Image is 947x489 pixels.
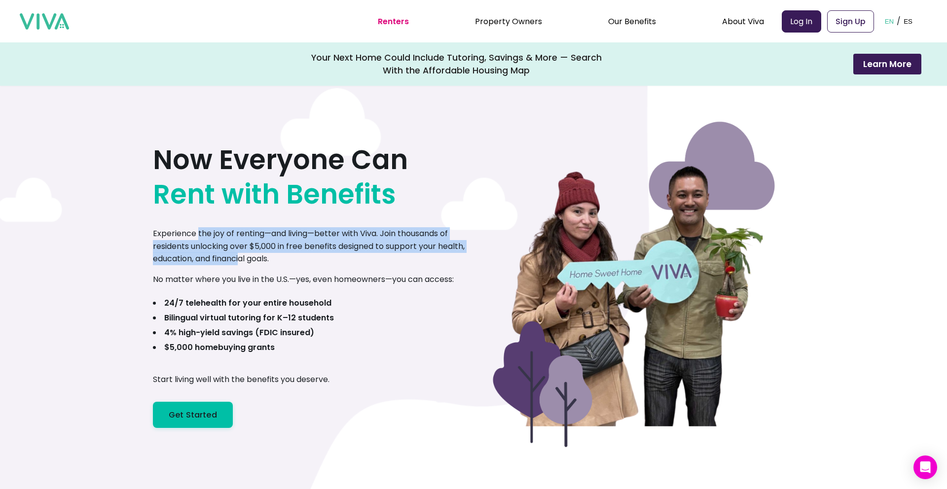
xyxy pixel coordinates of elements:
img: Smiling person holding a phone with Viva app [486,63,782,477]
a: Sign Up [827,10,874,33]
a: Get Started [153,402,233,428]
button: Learn More [853,54,921,74]
span: Rent with Benefits [153,177,396,211]
b: 4% high-yield savings (FDIC insured) [164,327,314,338]
b: $5,000 homebuying grants [164,342,275,353]
div: Open Intercom Messenger [913,455,937,479]
button: EN [882,6,897,36]
button: ES [901,6,915,36]
p: Start living well with the benefits you deserve. [153,373,329,386]
p: Experience the joy of renting—and living—better with Viva. Join thousands of residents unlocking ... [153,227,473,265]
img: viva [20,13,69,30]
a: Property Owners [475,16,542,27]
h1: Now Everyone Can [153,142,408,211]
p: No matter where you live in the U.S.—yes, even homeowners—you can access: [153,273,454,286]
p: / [897,14,901,29]
div: About Viva [722,9,764,34]
a: Log In [782,10,821,33]
div: Our Benefits [608,9,656,34]
b: Bilingual virtual tutoring for K–12 students [164,312,334,323]
a: Renters [378,16,409,27]
div: Your Next Home Could Include Tutoring, Savings & More — Search With the Affordable Housing Map [311,51,602,77]
b: 24/7 telehealth for your entire household [164,297,331,309]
